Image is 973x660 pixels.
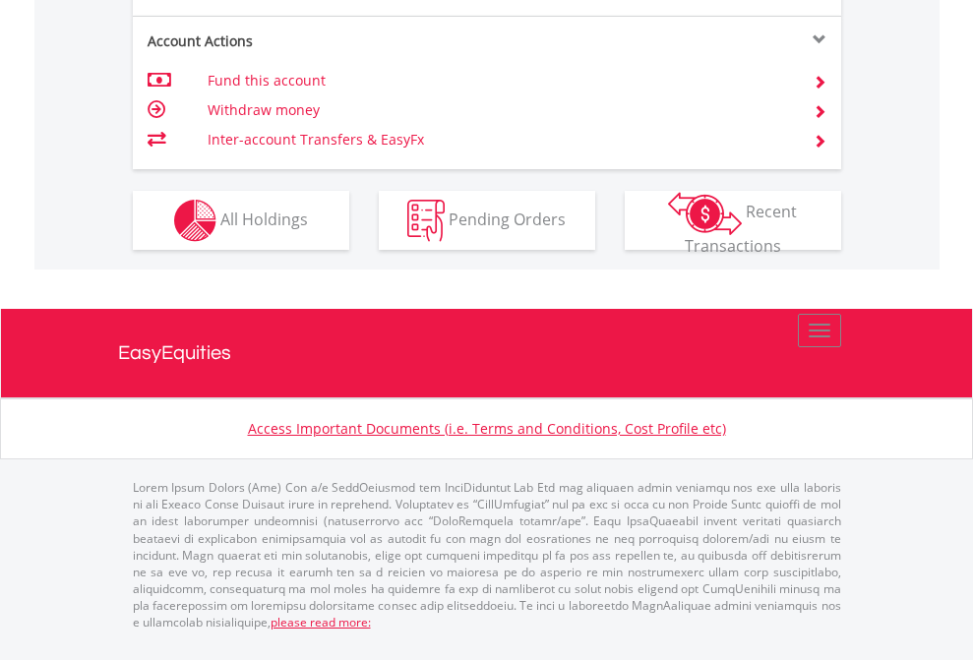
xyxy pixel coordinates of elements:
[449,208,566,229] span: Pending Orders
[668,192,742,235] img: transactions-zar-wht.png
[133,31,487,51] div: Account Actions
[133,479,841,630] p: Lorem Ipsum Dolors (Ame) Con a/e SeddOeiusmod tem InciDiduntut Lab Etd mag aliquaen admin veniamq...
[220,208,308,229] span: All Holdings
[208,95,789,125] td: Withdraw money
[133,191,349,250] button: All Holdings
[174,200,216,242] img: holdings-wht.png
[625,191,841,250] button: Recent Transactions
[208,125,789,154] td: Inter-account Transfers & EasyFx
[248,419,726,438] a: Access Important Documents (i.e. Terms and Conditions, Cost Profile etc)
[271,614,371,630] a: please read more:
[407,200,445,242] img: pending_instructions-wht.png
[118,309,856,397] a: EasyEquities
[379,191,595,250] button: Pending Orders
[208,66,789,95] td: Fund this account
